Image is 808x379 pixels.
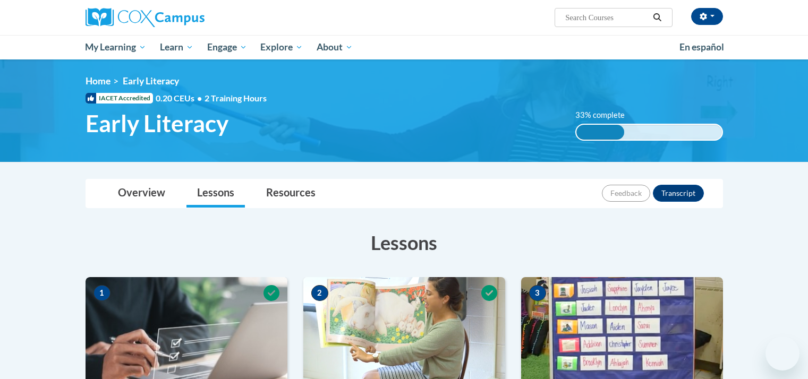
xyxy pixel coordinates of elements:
[575,109,636,121] label: 33% complete
[310,35,360,59] a: About
[153,35,200,59] a: Learn
[317,41,353,54] span: About
[197,93,202,103] span: •
[156,92,205,104] span: 0.20 CEUs
[653,185,704,202] button: Transcript
[529,285,546,301] span: 3
[576,125,624,140] div: 33% complete
[107,179,176,208] a: Overview
[86,109,228,137] span: Early Literacy
[200,35,254,59] a: Engage
[311,285,328,301] span: 2
[160,41,193,54] span: Learn
[260,41,303,54] span: Explore
[79,35,154,59] a: My Learning
[691,8,723,25] button: Account Settings
[86,8,287,27] a: Cox Campus
[86,93,153,104] span: IACET Accredited
[186,179,245,208] a: Lessons
[564,11,649,24] input: Search Courses
[207,41,247,54] span: Engage
[86,75,110,87] a: Home
[70,35,739,59] div: Main menu
[649,11,665,24] button: Search
[123,75,179,87] span: Early Literacy
[86,8,205,27] img: Cox Campus
[673,36,731,58] a: En español
[253,35,310,59] a: Explore
[766,337,800,371] iframe: Button to launch messaging window
[602,185,650,202] button: Feedback
[93,285,110,301] span: 1
[85,41,146,54] span: My Learning
[86,229,723,256] h3: Lessons
[256,179,326,208] a: Resources
[679,41,724,53] span: En español
[205,93,267,103] span: 2 Training Hours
